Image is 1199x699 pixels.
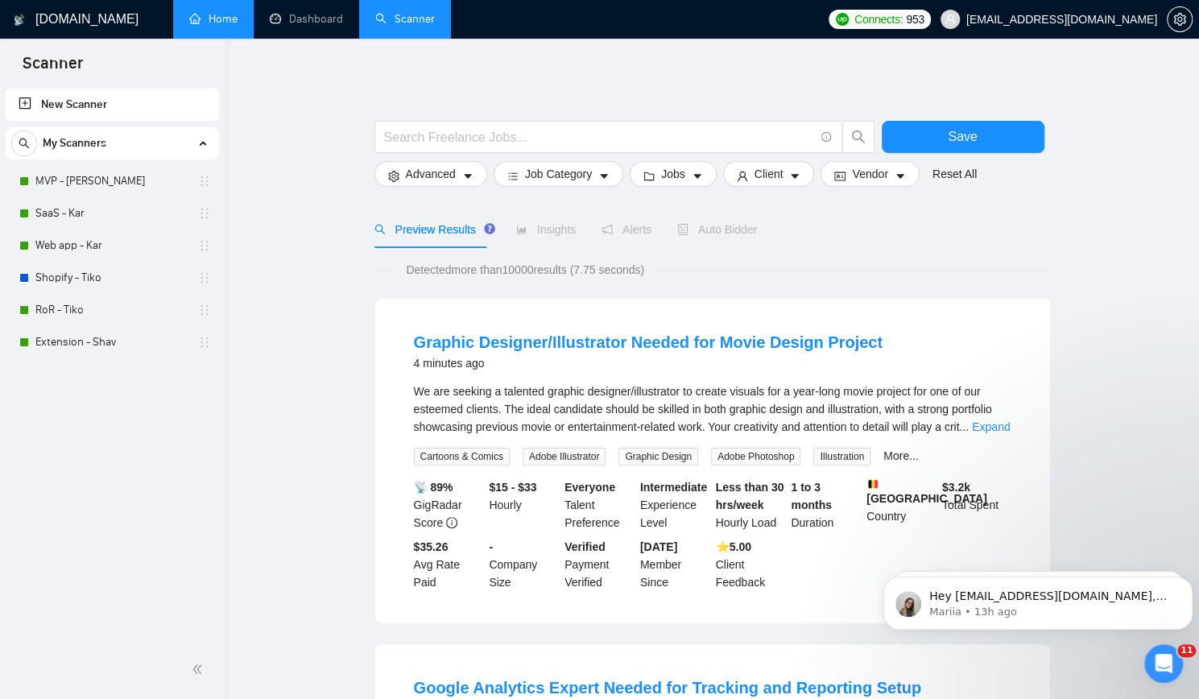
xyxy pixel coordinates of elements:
[374,223,490,236] span: Preview Results
[640,540,677,553] b: [DATE]
[932,165,977,183] a: Reset All
[866,478,987,505] b: [GEOGRAPHIC_DATA]
[198,271,211,284] span: holder
[716,540,751,553] b: ⭐️ 5.00
[35,230,188,262] a: Web app - Kar
[414,481,453,494] b: 📡 89%
[906,10,924,28] span: 953
[414,540,449,553] b: $35.26
[35,262,188,294] a: Shopify - Tiko
[489,540,493,553] b: -
[637,478,713,531] div: Experience Level
[813,448,870,465] span: Illustration
[1144,644,1183,683] iframe: Intercom live chat
[942,481,970,494] b: $ 3.2k
[789,170,800,182] span: caret-down
[882,121,1044,153] button: Save
[35,326,188,358] a: Extension - Shav
[507,170,519,182] span: bars
[406,165,456,183] span: Advanced
[836,13,849,26] img: upwork-logo.png
[661,165,685,183] span: Jobs
[482,221,497,236] div: Tooltip anchor
[723,161,815,187] button: userClientcaret-down
[35,294,188,326] a: RoR - Tiko
[43,127,106,159] span: My Scanners
[494,161,623,187] button: barsJob Categorycaret-down
[867,478,879,490] img: 🇧🇪
[486,538,561,591] div: Company Size
[630,161,717,187] button: folderJobscaret-down
[711,448,800,465] span: Adobe Photoshop
[945,14,956,25] span: user
[854,10,903,28] span: Connects:
[516,224,527,235] span: area-chart
[10,52,96,85] span: Scanner
[972,420,1010,433] a: Expand
[821,161,919,187] button: idcardVendorcaret-down
[198,239,211,252] span: holder
[374,224,386,235] span: search
[414,354,883,373] div: 4 minutes ago
[1177,644,1196,657] span: 11
[198,304,211,316] span: holder
[384,127,814,147] input: Search Freelance Jobs...
[14,7,25,33] img: logo
[198,175,211,188] span: holder
[414,385,992,433] span: We are seeking a talented graphic designer/illustrator to create visuals for a year-long movie pr...
[959,420,969,433] span: ...
[883,449,919,462] a: More...
[564,540,606,553] b: Verified
[677,224,688,235] span: robot
[35,165,188,197] a: MVP - [PERSON_NAME]
[602,224,613,235] span: notification
[35,197,188,230] a: SaaS - Kar
[6,127,219,358] li: My Scanners
[863,478,939,531] div: Country
[637,538,713,591] div: Member Since
[737,170,748,182] span: user
[1168,13,1192,26] span: setting
[192,661,208,677] span: double-left
[713,478,788,531] div: Hourly Load
[677,223,757,236] span: Auto Bidder
[821,132,832,143] span: info-circle
[525,165,592,183] span: Job Category
[1167,6,1193,32] button: setting
[948,126,977,147] span: Save
[561,538,637,591] div: Payment Verified
[446,517,457,528] span: info-circle
[716,481,784,511] b: Less than 30 hrs/week
[189,12,238,26] a: homeHome
[270,12,343,26] a: dashboardDashboard
[602,223,651,236] span: Alerts
[842,121,874,153] button: search
[388,170,399,182] span: setting
[618,448,698,465] span: Graphic Design
[1167,13,1193,26] a: setting
[462,170,473,182] span: caret-down
[414,383,1011,436] div: We are seeking a talented graphic designer/illustrator to create visuals for a year-long movie pr...
[411,538,486,591] div: Avg Rate Paid
[414,679,921,697] a: Google Analytics Expert Needed for Tracking and Reporting Setup
[713,538,788,591] div: Client Feedback
[6,89,219,121] li: New Scanner
[852,165,887,183] span: Vendor
[564,481,615,494] b: Everyone
[643,170,655,182] span: folder
[486,478,561,531] div: Hourly
[895,170,906,182] span: caret-down
[640,481,707,494] b: Intermediate
[12,138,36,149] span: search
[395,261,655,279] span: Detected more than 10000 results (7.75 seconds)
[489,481,536,494] b: $15 - $33
[523,448,606,465] span: Adobe Illustrator
[755,165,783,183] span: Client
[414,333,883,351] a: Graphic Designer/Illustrator Needed for Movie Design Project
[411,478,486,531] div: GigRadar Score
[692,170,703,182] span: caret-down
[516,223,576,236] span: Insights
